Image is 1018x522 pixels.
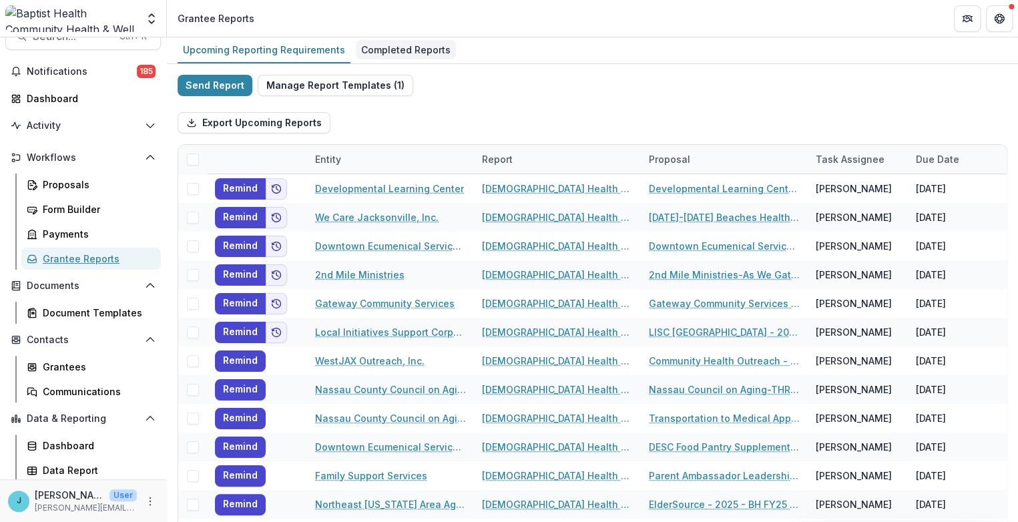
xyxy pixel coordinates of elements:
span: Data & Reporting [27,413,140,425]
button: Add to friends [266,178,287,200]
div: [DATE] [908,375,1008,404]
a: Payments [21,223,161,245]
a: Developmental Learning Center [315,182,464,196]
span: 185 [137,65,156,78]
a: Document Templates [21,302,161,324]
button: Open entity switcher [142,5,161,32]
div: Due Date [908,152,967,166]
div: Grantees [43,360,150,374]
div: Upcoming Reporting Requirements [178,40,350,59]
button: Remind [215,207,266,228]
span: Activity [27,120,140,132]
div: Entity [307,145,474,174]
div: Entity [307,152,349,166]
div: Dashboard [27,91,150,105]
span: Workflows [27,152,140,164]
div: [PERSON_NAME] [816,382,892,397]
button: Add to friends [266,264,287,286]
a: [DEMOGRAPHIC_DATA] Health Strategic Investment Impact Report [482,440,633,454]
div: Grantee Reports [178,11,254,25]
div: Report [474,145,641,174]
button: Remind [215,465,266,487]
div: [PERSON_NAME] [816,325,892,339]
button: Open Documents [5,275,161,296]
a: Family Support Services [315,469,427,483]
button: Remind [215,494,266,515]
a: Form Builder [21,198,161,220]
a: [DEMOGRAPHIC_DATA] Health Strategic Investment Impact Report 2 [482,325,633,339]
button: Open Activity [5,115,161,136]
button: Remind [215,293,266,314]
div: Jennifer [17,497,21,505]
button: Add to friends [266,207,287,228]
a: Parent Ambassador Leadership Program [649,469,800,483]
a: Grantees [21,356,161,378]
button: Remind [215,408,266,429]
a: [DEMOGRAPHIC_DATA] Health Strategic Investment Impact Report 2 [482,354,633,368]
span: Notifications [27,66,137,77]
a: Grantee Reports [21,248,161,270]
div: [DATE] [908,404,1008,433]
button: Notifications185 [5,61,161,82]
button: Add to friends [266,293,287,314]
div: [PERSON_NAME] [816,411,892,425]
button: Remind [215,437,266,458]
div: [PERSON_NAME] [816,354,892,368]
a: Data Report [21,459,161,481]
a: Northeast [US_STATE] Area Agency on Aging [315,497,466,511]
div: Proposal [641,145,808,174]
a: 2nd Mile Ministries [315,268,405,282]
div: [PERSON_NAME] [816,239,892,253]
a: [DEMOGRAPHIC_DATA] Health Strategic Investment Impact Report 2 [482,239,633,253]
a: Gateway Community Services [315,296,455,310]
p: User [109,489,137,501]
button: Remind [215,379,266,401]
a: Completed Reports [356,37,456,63]
button: Remind [215,322,266,343]
a: [DEMOGRAPHIC_DATA] Health Strategic Investment Impact Report 2 [482,411,633,425]
a: Nassau Council on Aging-THRRIVE (Therapeutic services Restoring & Retaining Independence of Vulne... [649,382,800,397]
button: Open Workflows [5,147,161,168]
div: Task Assignee [808,145,908,174]
a: Downtown Ecumenical Services Council - DESC [315,440,466,454]
div: [PERSON_NAME] [816,497,892,511]
a: [DEMOGRAPHIC_DATA] Health Strategic Investment Impact Report [482,182,633,196]
div: Report [474,152,521,166]
button: Manage Report Templates (1) [258,75,413,96]
a: Proposals [21,174,161,196]
button: Get Help [986,5,1013,32]
p: [PERSON_NAME][EMAIL_ADDRESS][PERSON_NAME][DOMAIN_NAME] [35,502,137,514]
button: Remind [215,236,266,257]
a: DESC Food Pantry Supplementation [649,440,800,454]
a: Downtown Ecumenical Services Council - DESC - 2024BH FY24 Strategic Investment Application [649,239,800,253]
div: Grantee Reports [43,252,150,266]
a: Nassau County Council on Aging [315,411,466,425]
div: [DATE] [908,174,1008,203]
a: [DEMOGRAPHIC_DATA] Health Strategic Investment Impact Report [482,469,633,483]
a: Transportation to Medical Appointments for Vulnerable Populations [DATE]-[DATE] [649,411,800,425]
a: Developmental Learning Center - 2024BH FY24 Strategic Investment Application [649,182,800,196]
button: Export Upcoming Reports [178,112,330,134]
a: Upcoming Reporting Requirements [178,37,350,63]
div: Completed Reports [356,40,456,59]
nav: breadcrumb [172,9,260,28]
a: We Care Jacksonville, Inc. [315,210,439,224]
div: [PERSON_NAME] [816,440,892,454]
img: Baptist Health Community Health & Well Being logo [5,5,137,32]
div: Communications [43,384,150,399]
div: [PERSON_NAME] [816,268,892,282]
a: Downtown Ecumenical Services Council - DESC [315,239,466,253]
a: [DEMOGRAPHIC_DATA] Health Strategic Investment Impact Report [482,210,633,224]
div: Task Assignee [808,152,893,166]
a: [DEMOGRAPHIC_DATA] Health Strategic Investment Impact Report [482,497,633,511]
a: Dashboard [21,435,161,457]
a: Nassau County Council on Aging [315,382,466,397]
a: ElderSource - 2025 - BH FY25 Small Grant Application [649,497,800,511]
div: [PERSON_NAME] [816,469,892,483]
div: Dashboard [43,439,150,453]
div: Proposal [641,152,698,166]
a: Communications [21,380,161,403]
